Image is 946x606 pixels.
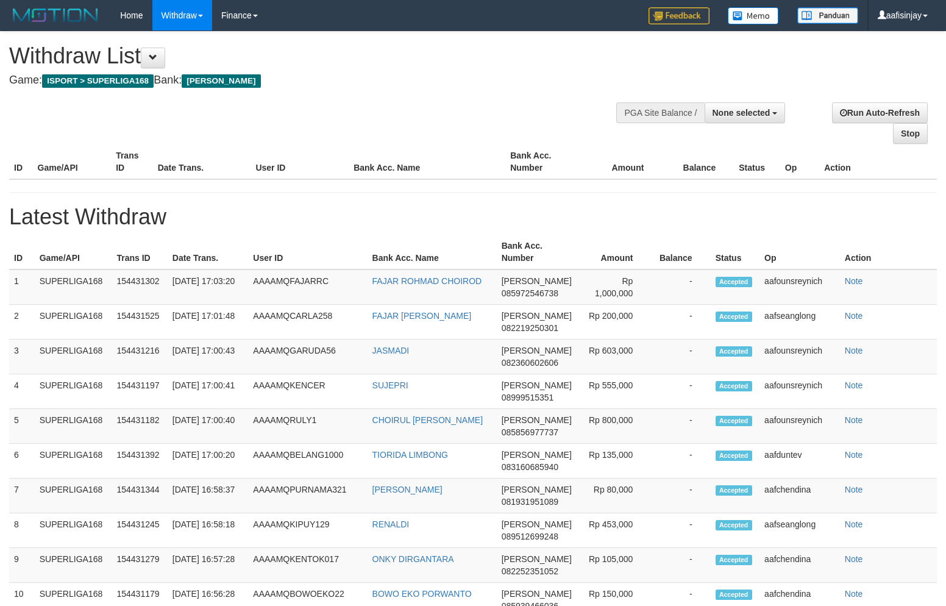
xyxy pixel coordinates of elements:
td: Rp 800,000 [581,409,652,444]
td: 6 [9,444,35,479]
td: SUPERLIGA168 [35,340,112,374]
th: Balance [651,235,710,269]
td: Rp 555,000 [581,374,652,409]
td: - [651,513,710,548]
a: BOWO EKO PORWANTO [372,589,472,599]
td: AAAAMQKENTOK017 [248,548,367,583]
td: - [651,340,710,374]
td: 9 [9,548,35,583]
td: [DATE] 17:01:48 [168,305,249,340]
td: aafounsreynich [759,409,840,444]
span: Accepted [716,555,752,565]
th: Bank Acc. Name [368,235,497,269]
th: ID [9,235,35,269]
td: Rp 135,000 [581,444,652,479]
td: 7 [9,479,35,513]
th: Trans ID [111,144,153,179]
td: 3 [9,340,35,374]
td: 154431216 [112,340,167,374]
td: SUPERLIGA168 [35,479,112,513]
th: Bank Acc. Number [497,235,581,269]
td: 154431197 [112,374,167,409]
th: Bank Acc. Name [349,144,505,179]
a: Note [845,415,863,425]
td: aafseanglong [759,305,840,340]
span: ISPORT > SUPERLIGA168 [42,74,154,88]
th: Game/API [35,235,112,269]
td: [DATE] 16:58:18 [168,513,249,548]
a: CHOIRUL [PERSON_NAME] [372,415,483,425]
span: 083160685940 [502,462,558,472]
td: [DATE] 16:58:37 [168,479,249,513]
td: 154431392 [112,444,167,479]
span: Accepted [716,381,752,391]
td: AAAAMQPURNAMA321 [248,479,367,513]
td: SUPERLIGA168 [35,444,112,479]
span: 082219250301 [502,323,558,333]
span: Accepted [716,485,752,496]
td: 1 [9,269,35,305]
td: aafounsreynich [759,374,840,409]
td: [DATE] 17:03:20 [168,269,249,305]
span: 089512699248 [502,532,558,541]
span: [PERSON_NAME] [502,380,572,390]
a: Note [845,450,863,460]
td: 4 [9,374,35,409]
td: SUPERLIGA168 [35,305,112,340]
td: Rp 1,000,000 [581,269,652,305]
th: User ID [251,144,349,179]
td: - [651,409,710,444]
a: SUJEPRI [372,380,408,390]
td: Rp 80,000 [581,479,652,513]
h1: Withdraw List [9,44,619,68]
th: Op [780,144,819,179]
h1: Latest Withdraw [9,205,937,229]
td: SUPERLIGA168 [35,269,112,305]
td: [DATE] 17:00:40 [168,409,249,444]
td: AAAAMQKIPUY129 [248,513,367,548]
td: SUPERLIGA168 [35,513,112,548]
span: 08999515351 [502,393,554,402]
td: SUPERLIGA168 [35,374,112,409]
td: SUPERLIGA168 [35,409,112,444]
td: 154431182 [112,409,167,444]
span: 081931951089 [502,497,558,507]
th: Date Trans. [153,144,251,179]
a: FAJAR [PERSON_NAME] [372,311,472,321]
th: Action [819,144,937,179]
a: JASMADI [372,346,410,355]
span: Accepted [716,590,752,600]
a: TIORIDA LIMBONG [372,450,448,460]
span: [PERSON_NAME] [502,554,572,564]
th: Amount [584,144,663,179]
a: Run Auto-Refresh [832,102,928,123]
td: Rp 603,000 [581,340,652,374]
span: 082360602606 [502,358,558,368]
td: 154431525 [112,305,167,340]
a: Note [845,311,863,321]
span: [PERSON_NAME] [502,519,572,529]
td: AAAAMQKENCER [248,374,367,409]
th: ID [9,144,33,179]
td: [DATE] 16:57:28 [168,548,249,583]
th: User ID [248,235,367,269]
td: aafseanglong [759,513,840,548]
h4: Game: Bank: [9,74,619,87]
th: Status [734,144,780,179]
th: Date Trans. [168,235,249,269]
td: - [651,444,710,479]
span: None selected [713,108,770,118]
th: Status [711,235,759,269]
div: PGA Site Balance / [616,102,704,123]
a: Stop [893,123,928,144]
span: Accepted [716,416,752,426]
td: - [651,374,710,409]
a: Note [845,589,863,599]
td: 8 [9,513,35,548]
td: 154431245 [112,513,167,548]
a: RENALDI [372,519,410,529]
td: Rp 105,000 [581,548,652,583]
td: [DATE] 17:00:41 [168,374,249,409]
th: Action [840,235,937,269]
th: Balance [662,144,734,179]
